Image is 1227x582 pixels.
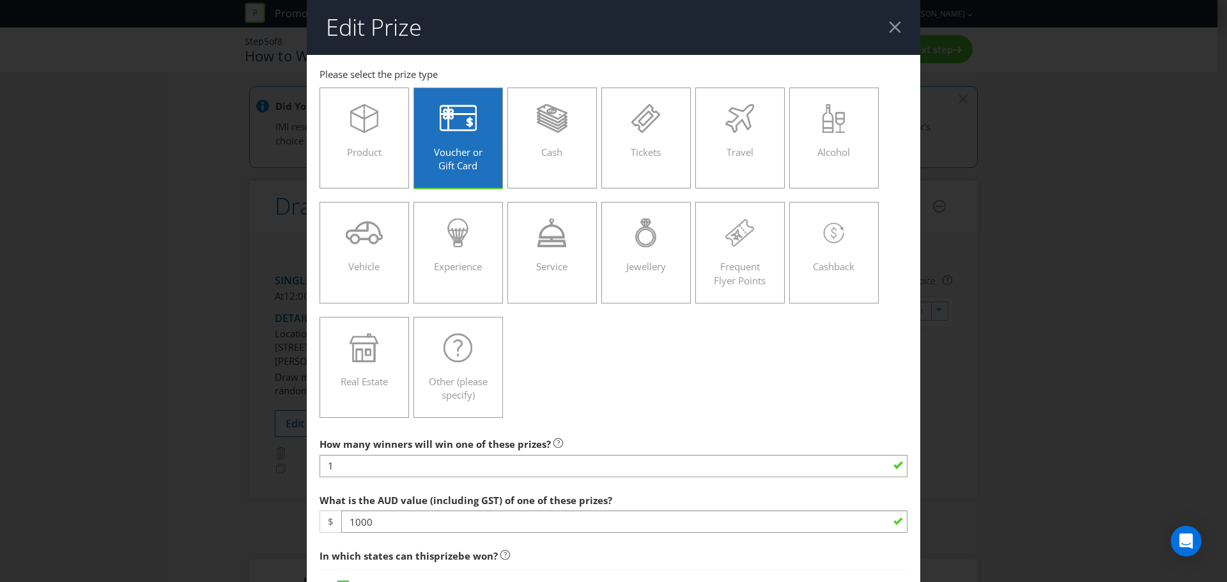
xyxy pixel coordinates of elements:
div: Open Intercom Messenger [1171,526,1201,556]
span: How many winners will win one of these prizes? [320,438,551,450]
input: e.g. 5 [320,455,907,477]
span: Experience [434,260,482,273]
span: be won? [458,549,498,562]
span: Other (please specify) [429,375,488,401]
span: Travel [727,146,753,158]
input: e.g. 100 [341,510,907,533]
span: Service [536,260,567,273]
span: Product [347,146,382,158]
span: Frequent Flyer Points [714,260,766,286]
span: Cashback [813,260,854,273]
span: Cash [541,146,562,158]
span: $ [320,510,341,533]
span: Jewellery [626,260,666,273]
span: Vehicle [348,260,380,273]
span: prize [434,549,458,562]
span: Alcohol [817,146,850,158]
span: Please select the prize type [320,68,438,80]
span: can this [396,549,434,562]
h2: Edit Prize [326,15,422,40]
span: What is the AUD value (including GST) of one of these prizes? [320,494,612,507]
span: Real Estate [341,375,388,388]
span: In which states [320,549,393,562]
span: Voucher or Gift Card [434,146,482,172]
span: Tickets [631,146,661,158]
